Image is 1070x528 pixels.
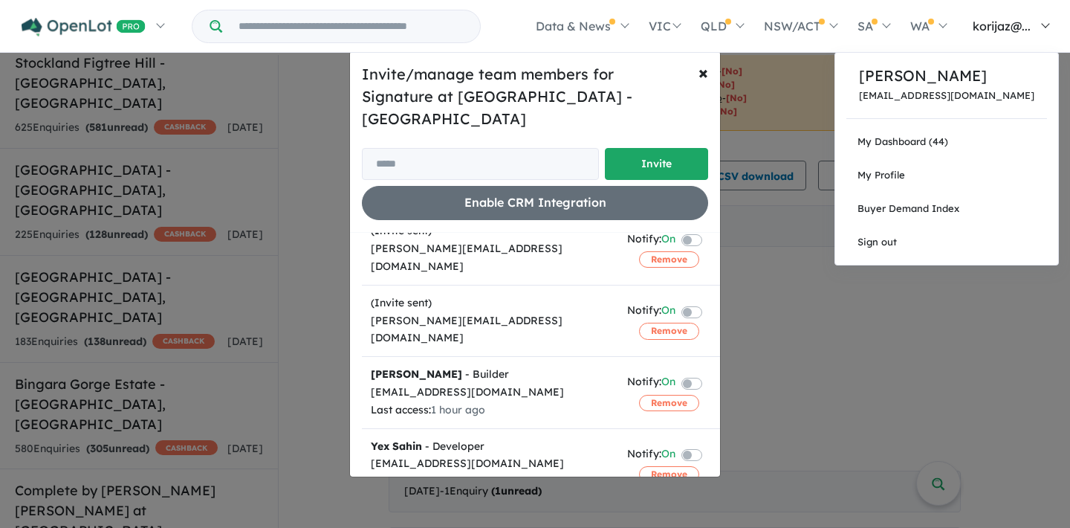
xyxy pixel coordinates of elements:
span: [DATE] [431,474,467,488]
a: Sign out [835,225,1058,259]
button: Enable CRM Integration [362,186,708,219]
span: korijaz@... [973,19,1031,33]
div: Last access: [371,473,609,491]
div: Last access: [371,402,609,419]
span: On [661,302,675,322]
strong: Yex Sahin [371,440,422,453]
button: Remove [639,251,699,268]
div: [EMAIL_ADDRESS][DOMAIN_NAME] [371,455,609,473]
span: On [661,373,675,393]
button: Remove [639,395,699,411]
a: Buyer Demand Index [835,192,1058,225]
button: Invite [605,148,708,180]
div: Notify: [627,373,675,393]
a: My Dashboard (44) [835,125,1058,158]
div: [PERSON_NAME][EMAIL_ADDRESS][DOMAIN_NAME] [371,312,609,348]
div: Notify: [627,445,675,466]
button: Remove [639,466,699,483]
div: [EMAIL_ADDRESS][DOMAIN_NAME] [371,384,609,402]
span: × [698,61,708,83]
h5: Invite/manage team members for Signature at [GEOGRAPHIC_DATA] - [GEOGRAPHIC_DATA] [362,63,708,130]
div: - Developer [371,438,609,456]
p: [PERSON_NAME] [859,65,1034,87]
span: On [661,445,675,466]
span: On [661,231,675,251]
button: Remove [639,323,699,339]
span: 1 hour ago [431,403,485,416]
strong: [PERSON_NAME] [371,367,462,381]
div: (Invite sent) [371,294,609,312]
p: [EMAIL_ADDRESS][DOMAIN_NAME] [859,90,1034,101]
div: - Builder [371,366,609,384]
div: [PERSON_NAME][EMAIL_ADDRESS][DOMAIN_NAME] [371,240,609,276]
span: My Profile [857,169,905,181]
div: Notify: [627,231,675,251]
input: Try estate name, suburb, builder or developer [225,10,477,42]
img: Openlot PRO Logo White [22,18,146,36]
div: Notify: [627,302,675,322]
